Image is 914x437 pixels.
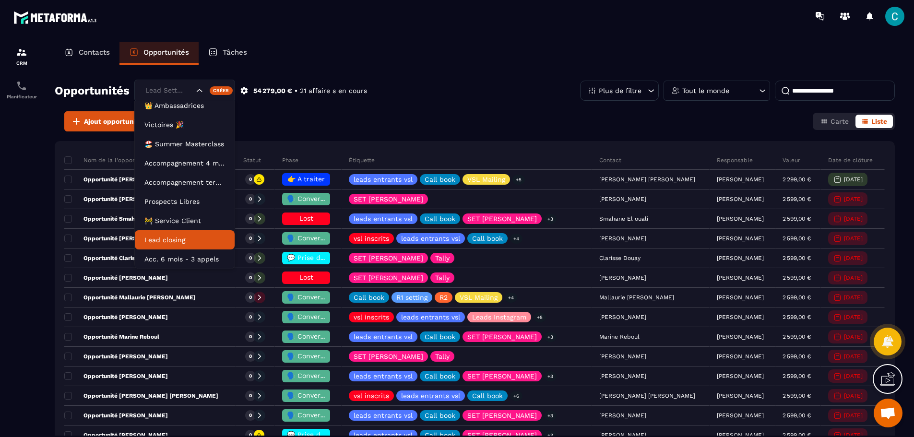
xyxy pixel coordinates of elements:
p: Call book [472,235,503,242]
div: Search for option [134,80,235,102]
p: 2 599,00 € [783,373,811,379]
button: Liste [855,115,893,128]
a: formationformationCRM [2,39,41,73]
p: [DATE] [844,215,863,222]
p: Call book [425,333,455,340]
p: [PERSON_NAME] [717,412,764,419]
p: R2 [439,294,448,301]
p: 2 599,00 € [783,235,811,242]
p: 0 [249,215,252,222]
h2: Opportunités [55,81,130,100]
p: 0 [249,235,252,242]
p: 🏖️ Summer Masterclass [144,139,225,149]
div: Créer [210,86,233,95]
p: +6 [510,391,522,401]
p: [DATE] [844,255,863,261]
p: Étiquette [349,156,375,164]
button: Carte [815,115,855,128]
p: 2 299,00 € [783,176,811,183]
p: vsl inscrits [354,392,389,399]
p: 2 599,00 € [783,392,811,399]
p: Call book [425,176,455,183]
p: [PERSON_NAME] [717,255,764,261]
p: Call book [354,294,384,301]
p: leads entrants vsl [401,392,460,399]
p: Date de clôture [828,156,873,164]
span: 🗣️ Conversation en cours [287,411,372,419]
p: [PERSON_NAME] [717,176,764,183]
p: [DATE] [844,196,863,202]
p: Opportunité [PERSON_NAME] [PERSON_NAME] [64,176,218,183]
p: [PERSON_NAME] [717,235,764,242]
p: 2 599,00 € [783,196,811,202]
p: 🚧 Service Client [144,216,225,225]
p: Acc. 6 mois - 3 appels [144,254,225,264]
p: 0 [249,314,252,320]
p: Lead closing [144,235,225,245]
input: Search for option [143,85,194,96]
p: Call book [425,412,455,419]
p: Call book [425,373,455,379]
p: leads entrants vsl [354,373,413,379]
p: [PERSON_NAME] [717,392,764,399]
p: leads entrants vsl [354,176,413,183]
p: [DATE] [844,392,863,399]
p: Opportunités [143,48,189,57]
p: +3 [544,214,557,224]
span: Lost [299,273,313,281]
p: Tâches [223,48,247,57]
p: 2 599,00 € [783,255,811,261]
p: Call book [472,392,503,399]
p: Nom de la l'opportunité [64,156,151,164]
p: Planificateur [2,94,41,99]
p: +4 [510,234,522,244]
p: leads entrants vsl [354,412,413,419]
p: 2 599,00 € [783,294,811,301]
img: logo [13,9,100,26]
p: Opportunité [PERSON_NAME] [64,412,168,419]
p: SET [PERSON_NAME] [467,215,537,222]
p: +3 [544,371,557,381]
p: [PERSON_NAME] [717,274,764,281]
p: Prospects Libres [144,197,225,206]
p: 21 affaire s en cours [300,86,367,95]
p: Opportunité Marine Reboul [64,333,159,341]
span: Lost [299,214,313,222]
p: 0 [249,274,252,281]
p: [PERSON_NAME] [717,373,764,379]
p: [DATE] [844,412,863,419]
p: [PERSON_NAME] [717,196,764,202]
p: 2 599,00 € [783,215,811,222]
p: Opportunité Smahane El ouali [64,215,167,223]
p: SET [PERSON_NAME] [354,196,423,202]
p: Responsable [717,156,753,164]
button: Ajout opportunité [64,111,149,131]
span: 💬 Prise de contact effectué [287,254,382,261]
p: Leads Instagram [472,314,526,320]
p: SET [PERSON_NAME] [467,412,537,419]
p: leads entrants vsl [401,235,460,242]
p: Opportunité [PERSON_NAME] [64,195,168,203]
p: R1 setting [396,294,427,301]
p: Valeur [783,156,800,164]
p: [DATE] [844,294,863,301]
p: Call book [425,215,455,222]
div: Ouvrir le chat [874,399,902,427]
p: [DATE] [844,353,863,360]
p: SET [PERSON_NAME] [467,373,537,379]
p: SET [PERSON_NAME] [467,333,537,340]
p: vsl inscrits [354,235,389,242]
span: 👉 A traiter [287,175,325,183]
p: SET [PERSON_NAME] [354,274,423,281]
p: 0 [249,176,252,183]
p: +5 [512,175,525,185]
span: Ajout opportunité [84,117,142,126]
p: leads entrants vsl [401,314,460,320]
a: Contacts [55,42,119,65]
p: [PERSON_NAME] [717,353,764,360]
p: [PERSON_NAME] [717,314,764,320]
p: [DATE] [844,333,863,340]
p: Contact [599,156,621,164]
span: 🗣️ Conversation en cours [287,313,372,320]
p: Opportunité [PERSON_NAME] [64,353,168,360]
